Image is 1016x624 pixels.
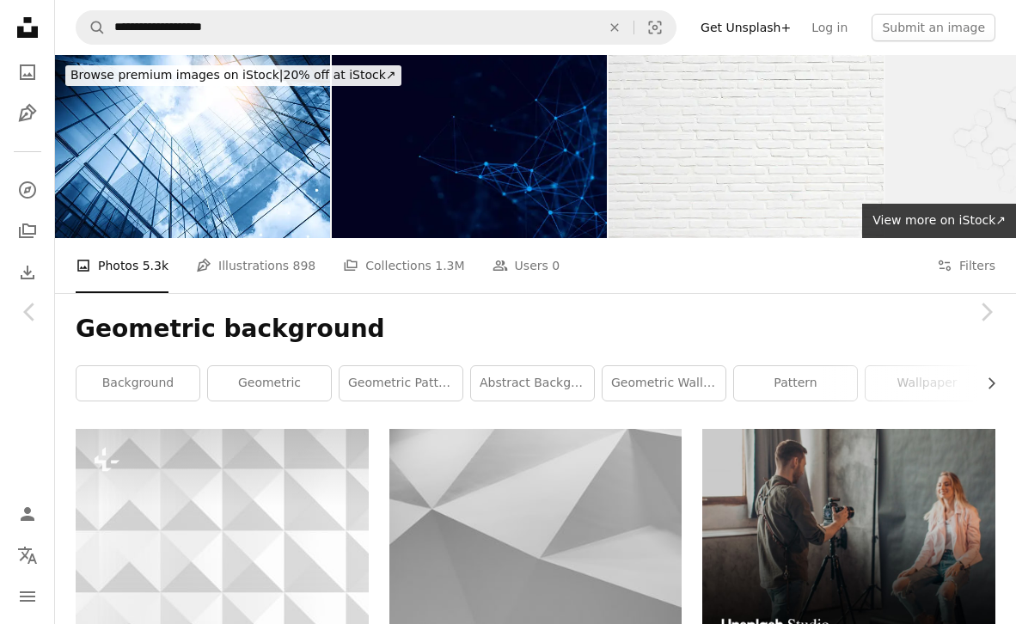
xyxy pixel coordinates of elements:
a: Browse premium images on iStock|20% off at iStock↗ [55,55,412,96]
a: geometric [208,366,331,401]
a: Log in / Sign up [10,497,45,531]
span: 1.3M [435,256,464,275]
button: Menu [10,579,45,614]
button: Submit an image [872,14,995,41]
a: Users 0 [493,238,560,293]
a: Explore [10,173,45,207]
img: a black and white photo of a wall [389,429,682,624]
a: background [77,366,199,401]
h1: Geometric background [76,314,995,345]
button: Search Unsplash [77,11,106,44]
img: Abstract composition with connecting dots and lines. Futuristic network. Background for business ... [332,55,607,238]
a: pattern [734,366,857,401]
span: 0 [552,256,560,275]
a: a black and white photo of a wall [389,519,682,535]
a: Photos [10,55,45,89]
span: 898 [293,256,316,275]
a: Collections [10,214,45,248]
a: Get Unsplash+ [690,14,801,41]
button: Clear [596,11,633,44]
a: Log in [801,14,858,41]
span: View more on iStock ↗ [872,213,1006,227]
form: Find visuals sitewide [76,10,676,45]
img: view of a contemporary glass skyscraper reflecting the blue sky [55,55,330,238]
a: wallpaper [866,366,988,401]
a: View more on iStock↗ [862,204,1016,238]
div: 20% off at iStock ↗ [65,65,401,86]
button: Language [10,538,45,572]
button: Visual search [634,11,676,44]
a: Collections 1.3M [343,238,464,293]
a: geometric wallpaper [603,366,725,401]
a: Illustrations [10,96,45,131]
a: Illustrations 898 [196,238,315,293]
a: Next [956,229,1016,395]
img: Bright White Brick Wall Texture Background Pattern [609,55,884,238]
span: Browse premium images on iStock | [70,68,283,82]
button: Filters [937,238,995,293]
a: geometric pattern [340,366,462,401]
a: abstract background [471,366,594,401]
